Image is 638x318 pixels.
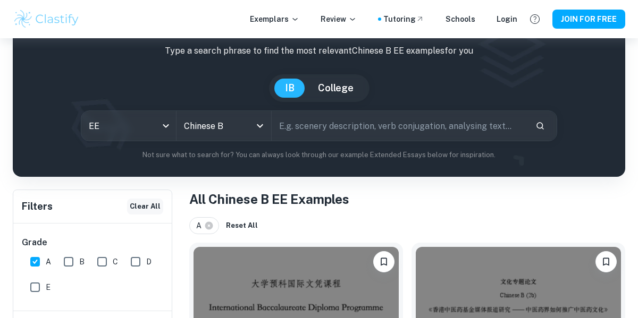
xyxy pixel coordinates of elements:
span: A [196,220,206,231]
button: Please log in to bookmark exemplars [373,251,394,272]
p: Review [321,13,357,25]
a: Login [497,13,517,25]
span: A [46,256,51,268]
span: C [113,256,118,268]
h6: Grade [22,236,164,249]
input: E.g. scenery description, verb conjugation, analysing text... [272,111,527,141]
span: D [146,256,152,268]
button: Reset All [223,218,261,234]
h6: Filters [22,199,53,214]
span: E [46,281,51,293]
button: Please log in to bookmark exemplars [595,251,617,272]
a: Schools [446,13,475,25]
div: EE [81,111,176,141]
button: IB [274,79,305,98]
h1: All Chinese B EE Examples [189,190,625,209]
img: Clastify logo [13,8,80,30]
div: A [189,217,219,234]
span: B [79,256,85,268]
button: Search [531,117,549,135]
p: Type a search phrase to find the most relevant Chinese B EE examples for you [21,45,617,57]
p: Not sure what to search for? You can always look through our example Extended Essays below for in... [21,150,617,160]
button: Clear All [127,199,163,214]
button: JOIN FOR FREE [552,10,625,29]
button: Open [253,118,267,133]
button: College [307,79,364,98]
p: Exemplars [250,13,299,25]
a: Tutoring [383,13,424,25]
button: Help and Feedback [526,10,544,28]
